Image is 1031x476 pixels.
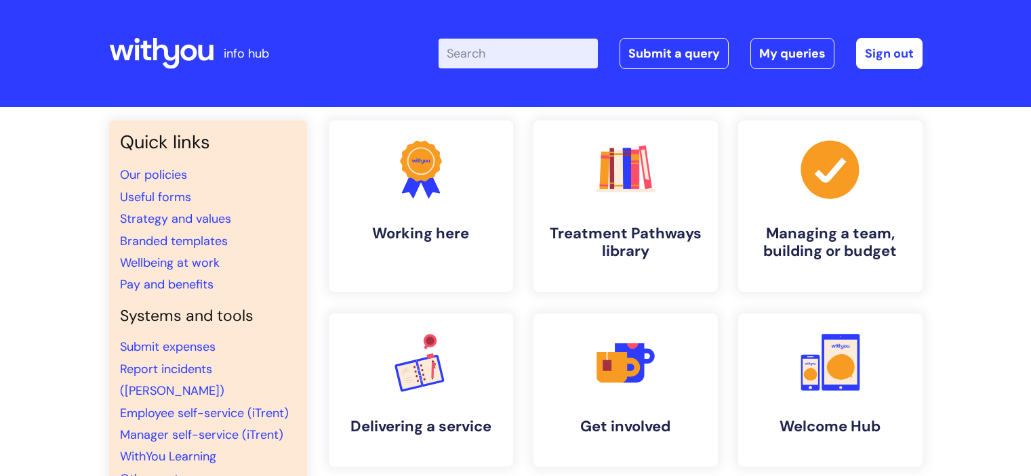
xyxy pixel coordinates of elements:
[749,225,912,261] h4: Managing a team, building or budget
[120,427,283,443] a: Manager self-service (iTrent)
[439,39,598,68] input: Search
[750,38,834,69] a: My queries
[120,405,289,421] a: Employee self-service (iTrent)
[340,418,502,435] h4: Delivering a service
[439,38,923,69] div: | -
[620,38,729,69] a: Submit a query
[544,225,707,261] h4: Treatment Pathways library
[856,38,923,69] a: Sign out
[329,313,513,467] a: Delivering a service
[120,189,191,205] a: Useful forms
[329,121,513,292] a: Working here
[120,448,216,464] a: WithYou Learning
[533,121,718,292] a: Treatment Pathways library
[749,418,912,435] h4: Welcome Hub
[120,307,296,326] h4: Systems and tools
[120,339,216,355] a: Submit expenses
[120,276,214,293] a: Pay and benefits
[544,418,707,435] h4: Get involved
[738,121,923,292] a: Managing a team, building or budget
[120,233,228,249] a: Branded templates
[120,361,224,399] a: Report incidents ([PERSON_NAME])
[533,313,718,467] a: Get involved
[120,255,220,271] a: Wellbeing at work
[120,211,231,227] a: Strategy and values
[224,43,269,64] p: info hub
[738,313,923,467] a: Welcome Hub
[340,225,502,242] h4: Working here
[120,131,296,153] h3: Quick links
[120,167,187,183] a: Our policies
